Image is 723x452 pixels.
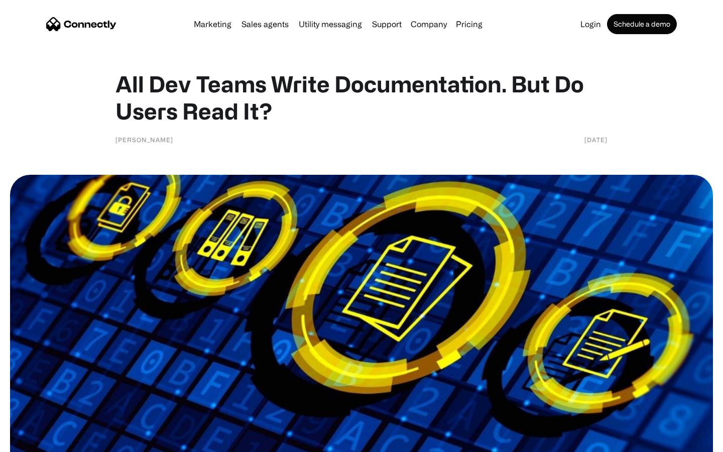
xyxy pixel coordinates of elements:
[295,20,366,28] a: Utility messaging
[20,434,60,448] ul: Language list
[368,20,406,28] a: Support
[46,17,116,32] a: home
[607,14,677,34] a: Schedule a demo
[237,20,293,28] a: Sales agents
[408,17,450,31] div: Company
[584,135,608,145] div: [DATE]
[411,17,447,31] div: Company
[115,70,608,125] h1: All Dev Teams Write Documentation. But Do Users Read It?
[576,20,605,28] a: Login
[452,20,487,28] a: Pricing
[10,434,60,448] aside: Language selected: English
[115,135,173,145] div: [PERSON_NAME]
[190,20,235,28] a: Marketing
